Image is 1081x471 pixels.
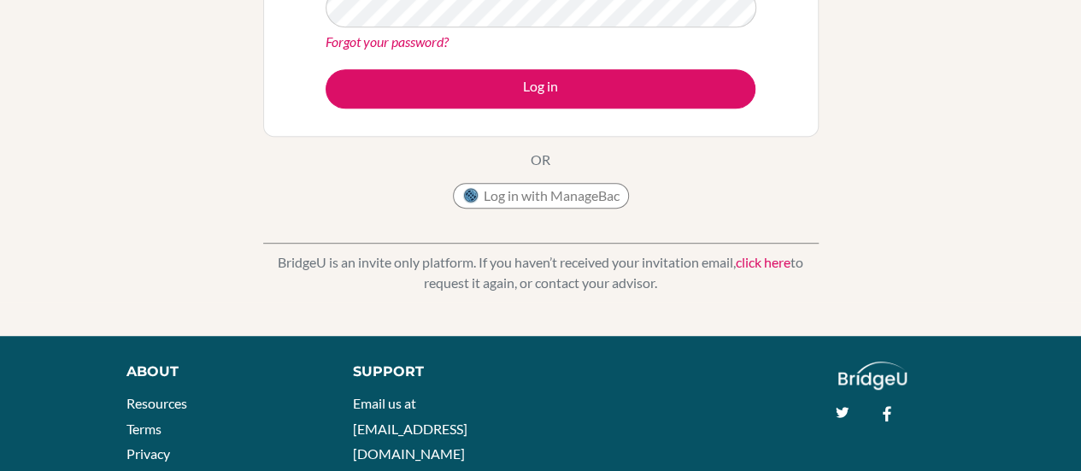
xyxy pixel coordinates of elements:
[353,395,467,462] a: Email us at [EMAIL_ADDRESS][DOMAIN_NAME]
[353,362,524,382] div: Support
[531,150,550,170] p: OR
[126,362,314,382] div: About
[838,362,908,390] img: logo_white@2x-f4f0deed5e89b7ecb1c2cc34c3e3d731f90f0f143d5ea2071677605dd97b5244.png
[453,183,629,209] button: Log in with ManageBac
[126,421,162,437] a: Terms
[736,254,790,270] a: click here
[263,252,819,293] p: BridgeU is an invite only platform. If you haven’t received your invitation email, to request it ...
[126,445,170,462] a: Privacy
[326,33,449,50] a: Forgot your password?
[326,69,755,109] button: Log in
[126,395,187,411] a: Resources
